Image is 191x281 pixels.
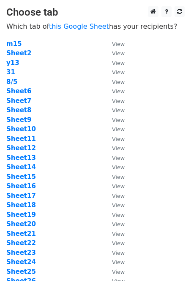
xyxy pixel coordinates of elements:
a: Sheet10 [6,125,36,133]
a: Sheet21 [6,230,36,238]
small: View [112,145,125,151]
small: View [112,259,125,265]
p: Which tab of has your recipients? [6,22,185,31]
small: View [112,164,125,170]
a: Sheet22 [6,239,36,247]
a: Sheet25 [6,268,36,276]
a: View [104,154,125,162]
small: View [112,60,125,66]
a: View [104,268,125,276]
a: Sheet2 [6,49,31,57]
a: 8/5 [6,78,17,86]
a: View [104,49,125,57]
a: View [104,201,125,209]
a: View [104,163,125,171]
a: y13 [6,59,19,67]
small: View [112,69,125,76]
a: View [104,87,125,95]
a: Sheet19 [6,211,36,219]
a: View [104,40,125,48]
small: View [112,117,125,123]
small: View [112,212,125,218]
a: Sheet17 [6,192,36,200]
small: View [112,250,125,256]
small: View [112,174,125,180]
a: Sheet12 [6,144,36,152]
small: View [112,41,125,47]
a: Sheet24 [6,258,36,266]
a: Sheet16 [6,182,36,190]
a: View [104,173,125,181]
a: Sheet14 [6,163,36,171]
a: View [104,192,125,200]
small: View [112,240,125,246]
small: View [112,50,125,57]
a: View [104,249,125,257]
small: View [112,98,125,104]
small: View [112,202,125,208]
strong: Sheet6 [6,87,31,95]
a: View [104,59,125,67]
a: View [104,258,125,266]
small: View [112,136,125,142]
a: Sheet13 [6,154,36,162]
a: 31 [6,68,15,76]
a: View [104,97,125,105]
small: View [112,126,125,132]
a: View [104,144,125,152]
a: Sheet7 [6,97,31,105]
a: Sheet18 [6,201,36,209]
a: View [104,135,125,143]
a: View [104,220,125,228]
small: View [112,155,125,161]
small: View [112,183,125,189]
a: Sheet15 [6,173,36,181]
a: m15 [6,40,22,48]
small: View [112,88,125,95]
a: View [104,211,125,219]
a: Sheet8 [6,106,31,114]
a: Sheet20 [6,220,36,228]
small: View [112,221,125,227]
a: Sheet23 [6,249,36,257]
a: View [104,78,125,86]
small: View [112,193,125,199]
h3: Choose tab [6,6,185,19]
a: View [104,116,125,124]
a: Sheet9 [6,116,31,124]
a: View [104,182,125,190]
a: View [104,125,125,133]
a: View [104,68,125,76]
a: View [104,239,125,247]
a: Sheet11 [6,135,36,143]
small: View [112,79,125,85]
a: View [104,230,125,238]
a: View [104,106,125,114]
small: View [112,231,125,237]
a: this Google Sheet [49,22,109,30]
small: View [112,269,125,275]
